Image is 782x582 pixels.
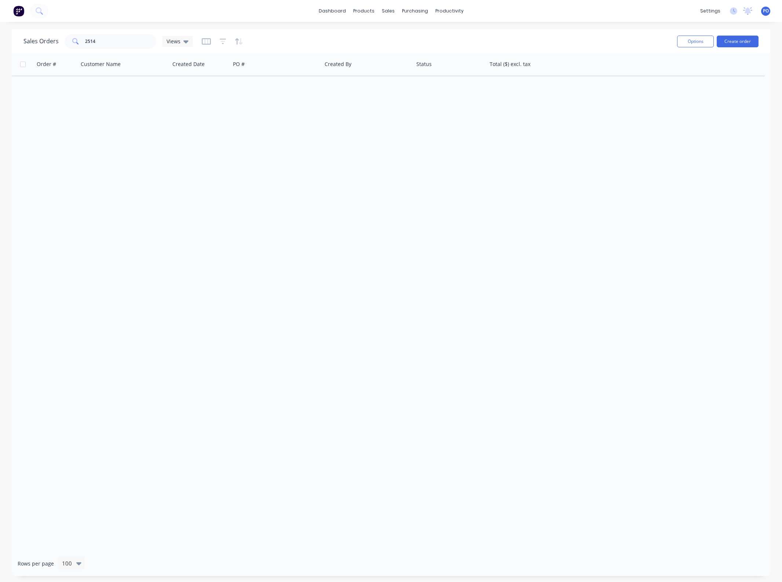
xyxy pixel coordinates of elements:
input: Search... [85,34,157,49]
span: Rows per page [18,560,54,567]
div: products [350,6,378,17]
div: Total ($) excl. tax [490,61,530,68]
div: Order # [37,61,56,68]
div: sales [378,6,398,17]
div: Created Date [172,61,205,68]
button: Create order [717,36,759,47]
div: productivity [432,6,467,17]
div: PO # [233,61,245,68]
button: Options [677,36,714,47]
h1: Sales Orders [23,38,59,45]
img: Factory [13,6,24,17]
span: PO [763,8,769,14]
span: Views [167,37,180,45]
div: purchasing [398,6,432,17]
a: dashboard [315,6,350,17]
div: Status [416,61,432,68]
div: settings [697,6,724,17]
div: Created By [325,61,351,68]
div: Customer Name [81,61,121,68]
